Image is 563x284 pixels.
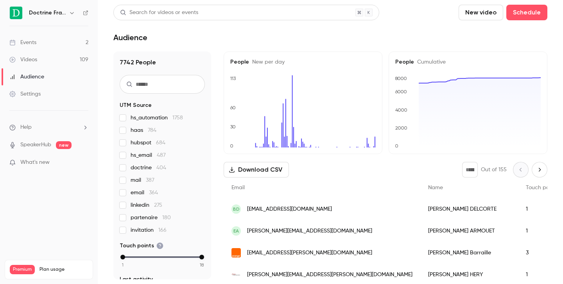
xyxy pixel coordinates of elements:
[230,105,236,110] text: 60
[249,59,285,65] span: New per day
[131,214,171,222] span: partenaire
[233,206,240,213] span: BD
[230,124,236,130] text: 30
[200,261,204,268] span: 18
[131,176,154,184] span: mail
[154,202,162,208] span: 275
[131,201,162,209] span: linkedin
[247,271,412,279] span: [PERSON_NAME][EMAIL_ADDRESS][PERSON_NAME][DOMAIN_NAME]
[9,123,88,131] li: help-dropdown-opener
[428,185,443,190] span: Name
[156,140,165,146] span: 684
[131,164,166,172] span: doctrine
[20,141,51,149] a: SpeakerHub
[79,159,88,166] iframe: Noticeable Trigger
[414,59,446,65] span: Cumulative
[395,143,398,149] text: 0
[230,76,236,81] text: 113
[131,126,156,134] span: haas
[395,76,407,81] text: 8000
[156,165,166,170] span: 404
[420,220,518,242] div: [PERSON_NAME] ARMOUET
[481,166,507,174] p: Out of 155
[120,58,205,67] h1: 7742 People
[131,114,183,122] span: hs_automation
[113,33,147,42] h1: Audience
[122,261,124,268] span: 1
[146,177,154,183] span: 387
[224,162,289,177] button: Download CSV
[532,162,547,177] button: Next page
[120,9,198,17] div: Search for videos or events
[162,215,171,220] span: 180
[395,58,541,66] h5: People
[9,56,37,64] div: Videos
[120,255,125,259] div: min
[247,249,372,257] span: [EMAIL_ADDRESS][PERSON_NAME][DOMAIN_NAME]
[131,226,167,234] span: invitation
[9,73,44,81] div: Audience
[157,153,166,158] span: 487
[233,227,239,234] span: EA
[56,141,72,149] span: new
[10,7,22,19] img: Doctrine France
[9,39,36,46] div: Events
[231,270,241,279] img: free.fr
[506,5,547,20] button: Schedule
[29,9,66,17] h6: Doctrine France
[231,248,241,257] img: orange.fr
[231,185,245,190] span: Email
[526,185,558,190] span: Touch points
[20,158,50,167] span: What's new
[148,128,156,133] span: 784
[247,205,332,213] span: [EMAIL_ADDRESS][DOMAIN_NAME]
[230,143,233,149] text: 0
[247,227,372,235] span: [PERSON_NAME][EMAIL_ADDRESS][DOMAIN_NAME]
[199,255,204,259] div: max
[230,58,376,66] h5: People
[420,242,518,264] div: [PERSON_NAME] Barraille
[172,115,183,121] span: 1758
[395,107,407,113] text: 4000
[120,242,163,250] span: Touch points
[395,125,407,131] text: 2000
[158,227,167,233] span: 166
[149,190,158,195] span: 364
[131,189,158,197] span: email
[9,90,41,98] div: Settings
[395,89,407,94] text: 6000
[131,139,165,147] span: hubspot
[20,123,32,131] span: Help
[131,151,166,159] span: hs_email
[459,5,503,20] button: New video
[120,101,152,109] span: UTM Source
[10,265,35,274] span: Premium
[39,266,88,273] span: Plan usage
[420,198,518,220] div: [PERSON_NAME] DELCORTE
[120,275,153,283] span: Last activity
